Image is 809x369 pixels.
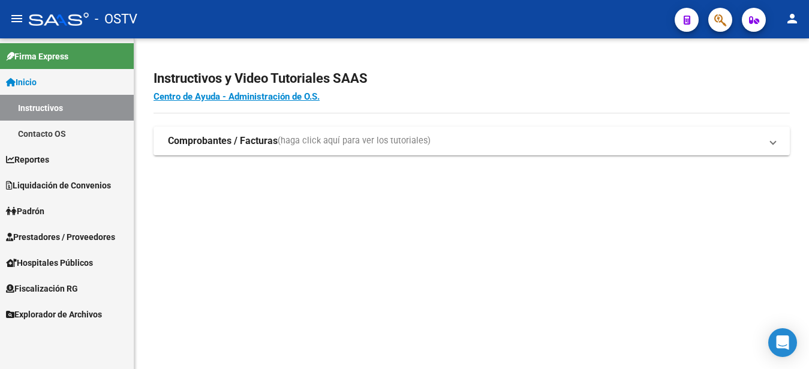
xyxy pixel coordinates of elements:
[154,127,790,155] mat-expansion-panel-header: Comprobantes / Facturas(haga click aquí para ver los tutoriales)
[168,134,278,148] strong: Comprobantes / Facturas
[6,50,68,63] span: Firma Express
[6,153,49,166] span: Reportes
[6,230,115,244] span: Prestadores / Proveedores
[278,134,431,148] span: (haga click aquí para ver los tutoriales)
[6,282,78,295] span: Fiscalización RG
[154,67,790,90] h2: Instructivos y Video Tutoriales SAAS
[6,205,44,218] span: Padrón
[6,76,37,89] span: Inicio
[95,6,137,32] span: - OSTV
[6,256,93,269] span: Hospitales Públicos
[6,179,111,192] span: Liquidación de Convenios
[785,11,799,26] mat-icon: person
[154,91,320,102] a: Centro de Ayuda - Administración de O.S.
[768,328,797,357] div: Open Intercom Messenger
[6,308,102,321] span: Explorador de Archivos
[10,11,24,26] mat-icon: menu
